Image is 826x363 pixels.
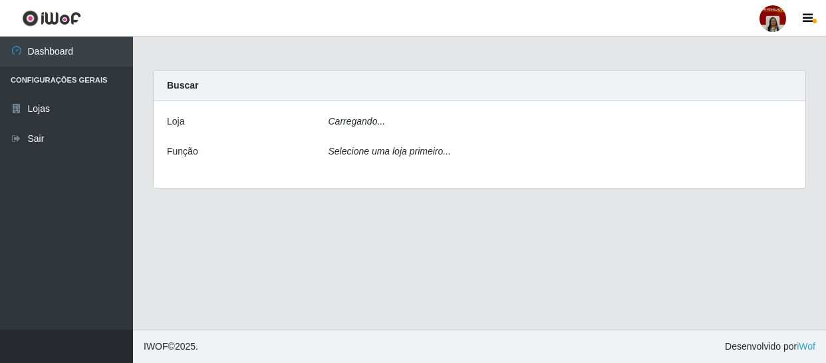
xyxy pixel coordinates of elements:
[144,340,198,354] span: © 2025 .
[329,146,451,157] i: Selecione uma loja primeiro...
[144,341,168,352] span: IWOF
[329,116,386,127] i: Carregando...
[22,10,81,27] img: CoreUI Logo
[167,115,184,129] label: Loja
[797,341,815,352] a: iWof
[167,80,198,91] strong: Buscar
[167,145,198,159] label: Função
[725,340,815,354] span: Desenvolvido por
